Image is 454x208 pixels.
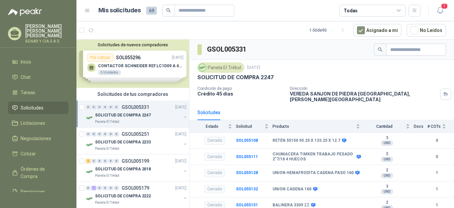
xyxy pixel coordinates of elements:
[273,152,355,162] b: CHUMACERA TIMKEN TRABAJO PESADO 2"7/16 4 HUECOS
[273,187,311,192] b: UNION CADENA 160
[25,39,68,43] p: BENAR Y CIA S A S
[290,86,437,91] p: Dirección
[344,7,358,14] div: Todas
[91,186,96,190] div: 1
[76,88,189,101] div: Solicitudes de tus compradores
[290,91,437,102] p: VEREDA SANJON DE PIEDRA [GEOGRAPHIC_DATA] , [PERSON_NAME][GEOGRAPHIC_DATA]
[122,159,149,163] p: GSOL005199
[204,137,225,145] div: Cerrado
[86,130,188,151] a: 0 0 0 0 0 0 GSOL005251[DATE] Company LogoSOLICITUD DE COMPRA 2233Panela El Trébol
[175,158,186,164] p: [DATE]
[236,124,263,129] span: Solicitud
[86,168,94,176] img: Company Logo
[353,24,401,37] button: Asignado a mi
[199,64,206,71] img: Company Logo
[108,105,113,109] div: 0
[21,135,51,142] span: Negociaciones
[97,105,102,109] div: 0
[21,119,45,127] span: Licitaciones
[21,58,31,66] span: Inicio
[86,103,188,124] a: 0 0 0 0 0 0 GSOL005331[DATE] Company LogoSOLICITUD DE COMPRA 2247Panela El Trébol
[207,44,247,55] h3: GSOL005331
[8,86,68,99] a: Tareas
[86,184,188,205] a: 0 1 0 0 0 0 GSOL005179[DATE] Company LogoSOLICITUD DE COMPRA 2222Panela El Trébol
[364,135,410,141] b: 3
[166,8,171,13] span: search
[197,124,227,129] span: Estado
[204,169,225,177] div: Cerrado
[381,189,393,194] div: UND
[8,8,42,16] img: Logo peakr
[197,74,274,81] p: SOLICITUD DE COMPRA 2247
[21,150,36,157] span: Cotizar
[8,132,68,145] a: Negociaciones
[146,7,157,15] span: 69
[8,147,68,160] a: Cotizar
[95,119,119,124] p: Panela El Trébol
[175,104,186,110] p: [DATE]
[8,185,68,198] a: Remisiones
[8,56,68,68] a: Inicio
[381,157,393,162] div: UND
[364,151,410,157] b: 2
[236,203,258,207] a: SOL055151
[427,154,446,160] b: 0
[197,91,284,97] p: Crédito 45 días
[273,120,364,132] th: Producto
[204,185,225,193] div: Cerrado
[236,138,258,143] a: SOL055108
[86,105,91,109] div: 0
[273,203,309,208] b: BALINERA 3309 ZZ
[236,187,258,191] a: SOL055132
[273,170,354,176] b: UNION HEMAFRODITA CADENA PASO 160
[236,170,258,175] a: SOL055128
[364,184,410,189] b: 3
[86,157,188,178] a: 1 0 0 0 0 0 GSOL005199[DATE] Company LogoSOLICITUD DE COMPRA 2018Panela El Trébol
[21,165,62,180] span: Órdenes de Compra
[86,186,91,190] div: 0
[441,3,448,9] span: 7
[103,132,108,136] div: 0
[86,195,94,203] img: Company Logo
[95,193,151,199] p: SOLICITUD DE COMPRA 2222
[114,105,119,109] div: 0
[108,186,113,190] div: 0
[434,5,446,17] button: 7
[95,173,119,178] p: Panela El Trébol
[91,105,96,109] div: 0
[236,154,258,159] b: SOL055111
[427,120,454,132] th: # COTs
[108,159,113,163] div: 0
[8,163,68,183] a: Órdenes de Compra
[21,74,31,81] span: Chat
[8,117,68,129] a: Licitaciones
[381,140,393,146] div: UND
[364,124,404,129] span: Cantidad
[273,138,340,143] b: RETÉN 55150 95.25 X 133.25 X 12.7
[79,42,186,47] button: Solicitudes de nuevos compradores
[21,89,35,96] span: Tareas
[197,63,244,73] div: Panela El Trébol
[76,40,189,88] div: Solicitudes de nuevos compradoresPor cotizarSOL055296[DATE] CONTACTOR SCHNEIDER REF.LC1D09 A 440V...
[97,186,102,190] div: 0
[103,186,108,190] div: 0
[103,159,108,163] div: 0
[427,124,441,129] span: # COTs
[414,120,427,132] th: Docs
[114,186,119,190] div: 0
[122,105,149,109] p: GSOL005331
[175,131,186,137] p: [DATE]
[95,112,151,118] p: SOLICITUD DE COMPRA 2247
[86,132,91,136] div: 0
[103,105,108,109] div: 0
[122,186,149,190] p: GSOL005179
[364,120,414,132] th: Cantidad
[236,120,273,132] th: Solicitud
[197,86,284,91] p: Condición de pago
[122,132,149,136] p: GSOL005251
[108,132,113,136] div: 0
[91,159,96,163] div: 0
[95,166,151,172] p: SOLICITUD DE COMPRA 2018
